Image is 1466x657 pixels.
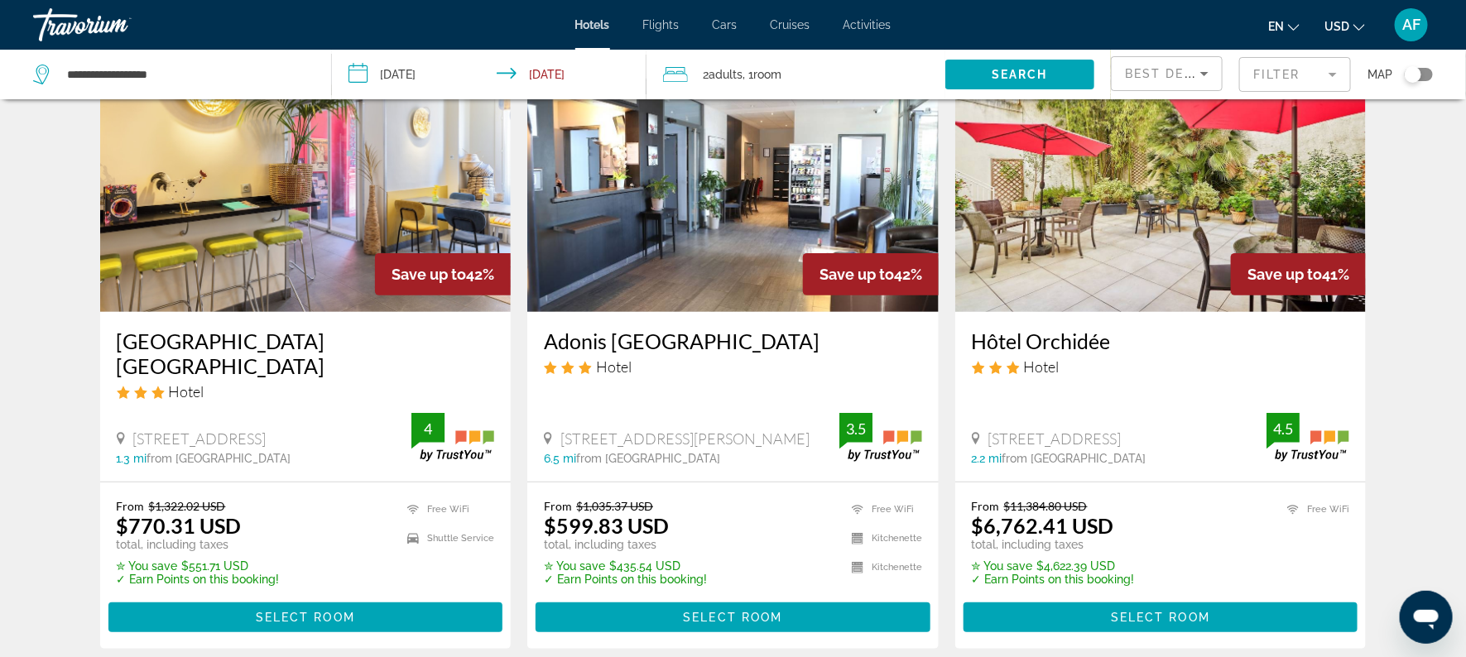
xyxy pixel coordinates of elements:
[1111,611,1210,624] span: Select Room
[1268,20,1284,33] span: en
[576,452,720,465] span: from [GEOGRAPHIC_DATA]
[771,18,810,31] a: Cruises
[399,499,494,520] li: Free WiFi
[544,452,576,465] span: 6.5 mi
[972,328,1350,353] a: Hôtel Orchidée
[1367,63,1392,86] span: Map
[1231,253,1366,295] div: 41%
[544,573,707,586] p: ✓ Earn Points on this booking!
[992,68,1048,81] span: Search
[117,382,495,400] div: 3 star Hotel
[703,63,743,86] span: 2
[108,607,503,625] a: Select Room
[117,513,242,538] ins: $770.31 USD
[256,611,355,624] span: Select Room
[100,47,512,312] img: Hotel image
[108,602,503,632] button: Select Room
[375,253,511,295] div: 42%
[117,559,280,573] p: $551.71 USD
[1268,14,1300,38] button: Change language
[839,413,922,462] img: trustyou-badge.svg
[544,559,605,573] span: ✮ You save
[544,538,707,551] p: total, including taxes
[536,607,930,625] a: Select Room
[1004,499,1088,513] del: $11,384.80 USD
[1402,17,1420,33] span: AF
[1400,591,1453,644] iframe: Button to launch messaging window
[1247,266,1322,283] span: Save up to
[839,419,872,439] div: 3.5
[972,357,1350,376] div: 3 star Hotel
[392,266,466,283] span: Save up to
[964,607,1358,625] a: Select Room
[560,429,810,448] span: [STREET_ADDRESS][PERSON_NAME]
[544,513,669,538] ins: $599.83 USD
[576,499,653,513] del: $1,035.37 USD
[1279,499,1349,520] li: Free WiFi
[133,429,267,448] span: [STREET_ADDRESS]
[1324,20,1349,33] span: USD
[332,50,647,99] button: Check-in date: Jan 28, 2026 Check-out date: Feb 4, 2026
[820,266,894,283] span: Save up to
[149,499,226,513] del: $1,322.02 USD
[117,328,495,378] a: [GEOGRAPHIC_DATA] [GEOGRAPHIC_DATA]
[1125,67,1211,80] span: Best Deals
[117,559,178,573] span: ✮ You save
[1324,14,1365,38] button: Change currency
[147,452,291,465] span: from [GEOGRAPHIC_DATA]
[117,452,147,465] span: 1.3 mi
[544,328,922,353] a: Adonis [GEOGRAPHIC_DATA]
[117,538,280,551] p: total, including taxes
[955,47,1367,312] img: Hotel image
[844,18,892,31] a: Activities
[544,357,922,376] div: 3 star Hotel
[527,47,939,312] img: Hotel image
[596,357,632,376] span: Hotel
[844,499,922,520] li: Free WiFi
[411,413,494,462] img: trustyou-badge.svg
[972,559,1135,573] p: $4,622.39 USD
[972,452,1002,465] span: 2.2 mi
[646,50,945,99] button: Travelers: 2 adults, 0 children
[1267,419,1300,439] div: 4.5
[117,499,145,513] span: From
[1002,452,1146,465] span: from [GEOGRAPHIC_DATA]
[743,63,781,86] span: , 1
[399,528,494,549] li: Shuttle Service
[1267,413,1349,462] img: trustyou-badge.svg
[945,60,1094,89] button: Search
[988,429,1122,448] span: [STREET_ADDRESS]
[972,499,1000,513] span: From
[544,499,572,513] span: From
[972,559,1033,573] span: ✮ You save
[972,573,1135,586] p: ✓ Earn Points on this booking!
[1390,7,1433,42] button: User Menu
[753,68,781,81] span: Room
[536,602,930,632] button: Select Room
[575,18,610,31] a: Hotels
[33,3,199,46] a: Travorium
[964,602,1358,632] button: Select Room
[169,382,204,400] span: Hotel
[411,419,445,439] div: 4
[713,18,738,31] span: Cars
[1392,67,1433,82] button: Toggle map
[544,559,707,573] p: $435.54 USD
[844,557,922,578] li: Kitchenette
[844,528,922,549] li: Kitchenette
[972,513,1114,538] ins: $6,762.41 USD
[1239,56,1351,93] button: Filter
[117,573,280,586] p: ✓ Earn Points on this booking!
[1125,64,1209,84] mat-select: Sort by
[643,18,680,31] a: Flights
[803,253,939,295] div: 42%
[1024,357,1060,376] span: Hotel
